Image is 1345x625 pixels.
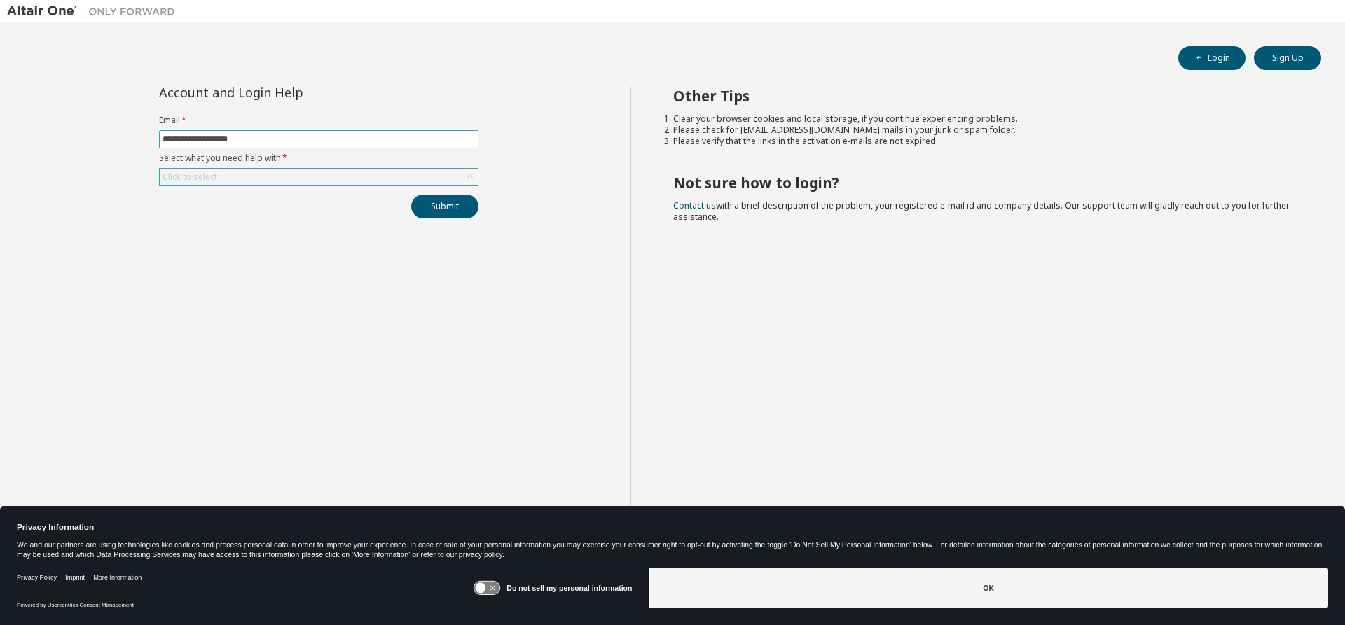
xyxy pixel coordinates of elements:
[1254,46,1321,70] button: Sign Up
[159,153,478,164] label: Select what you need help with
[673,136,1297,147] li: Please verify that the links in the activation e-mails are not expired.
[7,4,182,18] img: Altair One
[1178,46,1246,70] button: Login
[673,199,716,211] a: Contact us
[673,125,1297,136] li: Please check for [EMAIL_ADDRESS][DOMAIN_NAME] mails in your junk or spam folder.
[160,169,478,185] div: Click to select
[163,171,217,183] div: Click to select
[159,87,415,98] div: Account and Login Help
[673,113,1297,125] li: Clear your browser cookies and local storage, if you continue experiencing problems.
[673,87,1297,105] h2: Other Tips
[673,174,1297,192] h2: Not sure how to login?
[411,195,478,218] button: Submit
[159,115,478,126] label: Email
[673,199,1290,223] span: with a brief description of the problem, your registered e-mail id and company details. Our suppo...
